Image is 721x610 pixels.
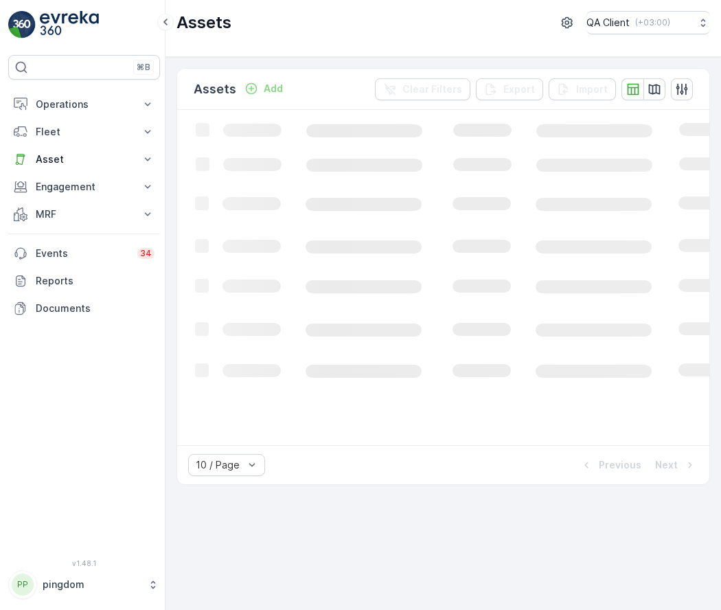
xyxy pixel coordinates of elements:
button: Export [476,78,543,100]
p: MRF [36,207,133,221]
p: Assets [194,80,236,99]
button: Clear Filters [375,78,470,100]
p: Asset [36,152,133,166]
p: Clear Filters [402,82,462,96]
a: Reports [8,267,160,295]
p: ( +03:00 ) [635,17,670,28]
span: v 1.48.1 [8,559,160,567]
button: Next [654,457,698,473]
button: PPpingdom [8,570,160,599]
p: Reports [36,274,154,288]
p: Events [36,247,129,260]
button: Fleet [8,118,160,146]
p: Next [655,458,678,472]
img: logo [8,11,36,38]
img: logo_light-DOdMpM7g.png [40,11,99,38]
a: Events34 [8,240,160,267]
button: Operations [8,91,160,118]
button: QA Client(+03:00) [586,11,710,34]
div: PP [12,574,34,596]
p: QA Client [586,16,630,30]
p: Engagement [36,180,133,194]
p: pingdom [43,578,141,591]
button: Import [549,78,616,100]
button: MRF [8,201,160,228]
p: Previous [599,458,641,472]
button: Add [239,80,288,97]
button: Asset [8,146,160,173]
a: Documents [8,295,160,322]
p: Assets [176,12,231,34]
p: Operations [36,98,133,111]
p: Export [503,82,535,96]
p: Documents [36,302,154,315]
button: Previous [578,457,643,473]
p: Add [264,82,283,95]
button: Engagement [8,173,160,201]
p: Import [576,82,608,96]
p: Fleet [36,125,133,139]
p: ⌘B [137,62,150,73]
p: 34 [140,248,152,259]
